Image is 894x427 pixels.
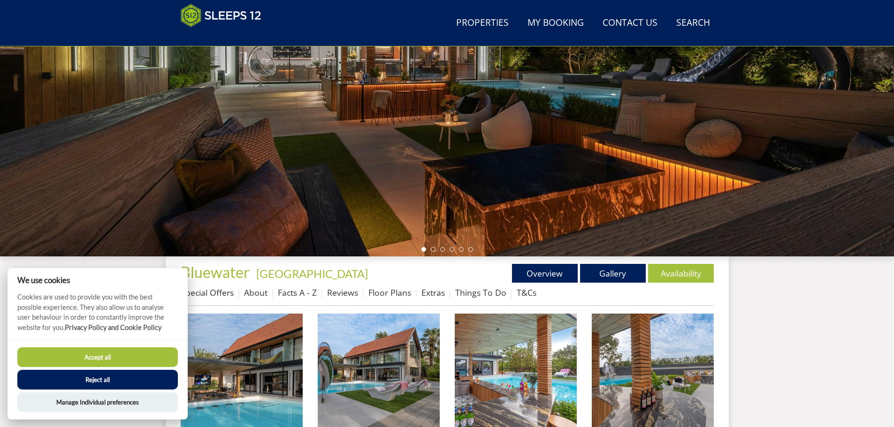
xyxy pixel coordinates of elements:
img: Sleeps 12 [181,4,261,27]
button: Manage Individual preferences [17,392,178,412]
a: Extras [421,287,445,298]
a: Bluewater [181,263,252,281]
a: [GEOGRAPHIC_DATA] [256,267,368,280]
iframe: Customer reviews powered by Trustpilot [176,33,275,41]
a: About [244,287,267,298]
a: Floor Plans [368,287,411,298]
a: Contact Us [599,13,661,34]
a: Reviews [327,287,358,298]
a: Privacy Policy and Cookie Policy [65,323,161,331]
span: Bluewater [181,263,250,281]
h2: We use cookies [8,276,188,285]
a: T&Cs [517,287,536,298]
p: Cookies are used to provide you with the best possible experience. They also allow us to analyse ... [8,292,188,339]
button: Reject all [17,370,178,390]
a: Facts A - Z [278,287,317,298]
a: My Booking [524,13,588,34]
a: Search [672,13,714,34]
span: - [252,267,368,280]
a: Overview [512,264,578,283]
a: Things To Do [455,287,506,298]
button: Accept all [17,347,178,367]
a: Gallery [580,264,646,283]
a: Availability [648,264,714,283]
a: Properties [452,13,512,34]
a: Special Offers [181,287,234,298]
